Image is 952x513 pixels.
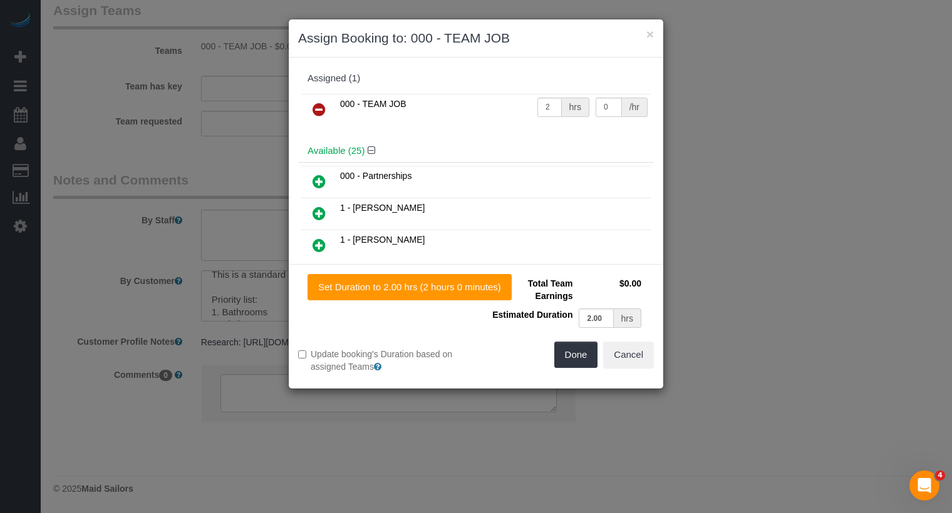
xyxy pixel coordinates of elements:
[614,308,641,328] div: hrs
[646,28,654,41] button: ×
[298,348,467,373] label: Update booking's Duration based on assigned Teams
[909,470,939,500] iframe: Intercom live chat
[340,203,425,213] span: 1 - [PERSON_NAME]
[935,470,945,480] span: 4
[576,274,644,305] td: $0.00
[308,73,644,84] div: Assigned (1)
[308,274,512,300] button: Set Duration to 2.00 hrs (2 hours 0 minutes)
[298,350,306,358] input: Update booking's Duration based on assigned Teams
[340,99,406,109] span: 000 - TEAM JOB
[340,171,411,181] span: 000 - Partnerships
[298,29,654,48] h3: Assign Booking to: 000 - TEAM JOB
[603,342,654,368] button: Cancel
[622,98,648,117] div: /hr
[554,342,598,368] button: Done
[492,310,572,320] span: Estimated Duration
[340,235,425,245] span: 1 - [PERSON_NAME]
[485,274,576,305] td: Total Team Earnings
[308,146,644,156] h4: Available (25)
[562,98,589,117] div: hrs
